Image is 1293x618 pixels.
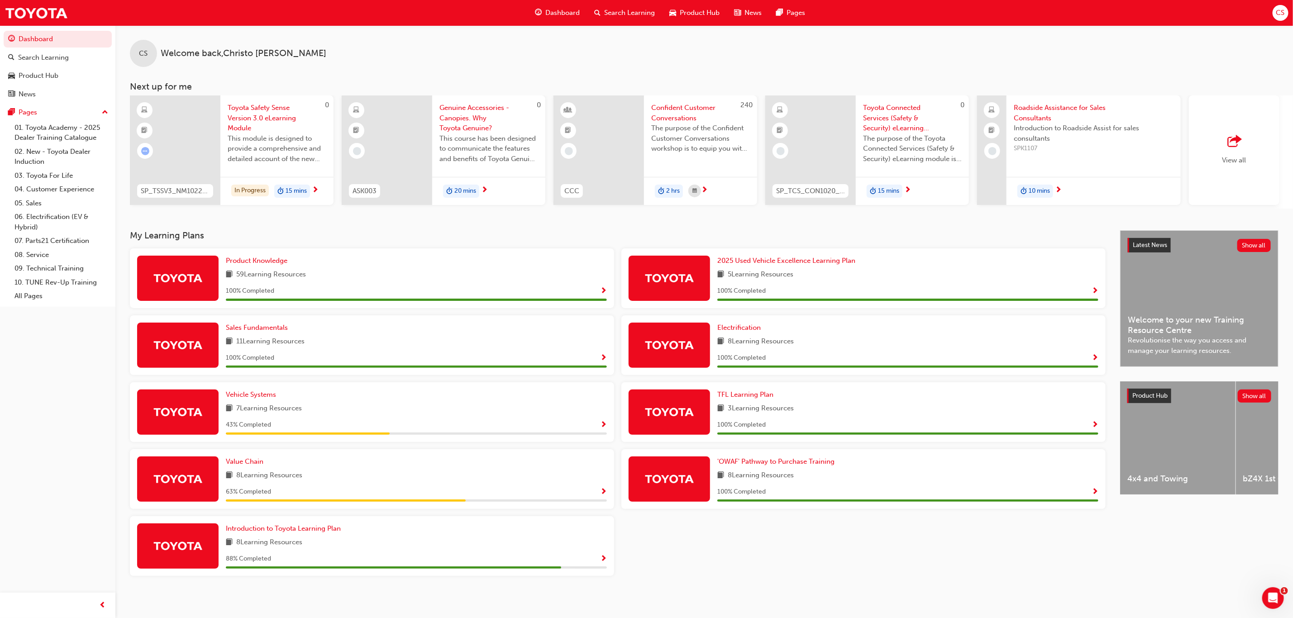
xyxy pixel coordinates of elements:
span: SP_TCS_CON1020_VD [776,186,845,196]
span: 5 Learning Resources [728,269,793,280]
span: 1 [1281,587,1288,594]
span: View all [1222,156,1246,164]
span: CCC [564,186,579,196]
button: Pages [4,104,112,121]
button: Show all [1238,390,1272,403]
span: Genuine Accessories - Canopies. Why Toyota Genuine? [439,103,538,133]
span: 59 Learning Resources [236,269,306,280]
span: book-icon [226,269,233,280]
span: learningRecordVerb_ATTEMPT-icon [141,147,149,155]
span: Product Hub [680,8,720,18]
img: Trak [644,404,694,420]
a: Latest NewsShow allWelcome to your new Training Resource CentreRevolutionise the way you access a... [1120,230,1279,367]
span: Confident Customer Conversations [651,103,750,123]
a: 09. Technical Training [11,261,112,276]
span: search-icon [8,54,14,62]
a: 01. Toyota Academy - 2025 Dealer Training Catalogue [11,121,112,145]
a: Trak [5,3,68,23]
span: search-icon [594,7,601,19]
span: Welcome to your new Training Resource Centre [1128,315,1271,335]
h3: My Learning Plans [130,230,1106,241]
a: Value Chain [226,456,267,467]
span: Introduction to Roadside Assist for sales consultants [1014,123,1174,143]
span: Vehicle Systems [226,390,276,399]
span: 2025 Used Vehicle Excellence Learning Plan [717,257,855,265]
span: booktick-icon [989,125,995,137]
span: 4x4 and Towing [1127,474,1228,484]
span: Electrification [717,323,761,332]
span: next-icon [481,186,488,195]
a: News [4,86,112,103]
img: Trak [644,270,694,286]
span: next-icon [701,186,708,195]
img: Trak [153,538,203,554]
span: SPK1107 [1014,143,1174,154]
span: book-icon [226,470,233,481]
span: This module is designed to provide a comprehensive and detailed account of the new enhanced Toyot... [228,133,326,164]
span: learningResourceType_ELEARNING-icon [142,105,148,116]
span: 11 Learning Resources [236,336,305,347]
span: 88 % Completed [226,554,271,564]
a: pages-iconPages [769,4,812,22]
a: 'OWAF' Pathway to Purchase Training [717,456,838,467]
span: 15 mins [286,186,307,196]
span: 100 % Completed [717,353,766,363]
a: 2025 Used Vehicle Excellence Learning Plan [717,256,859,266]
a: 06. Electrification (EV & Hybrid) [11,210,112,234]
span: 7 Learning Resources [236,403,302,414]
button: Show Progress [600,486,607,498]
span: SP_TSSV3_NM1022_EL [141,186,210,196]
span: book-icon [226,336,233,347]
a: 05. Sales [11,196,112,210]
div: Product Hub [19,71,58,81]
button: Show Progress [1092,486,1098,498]
span: Value Chain [226,457,263,466]
a: All Pages [11,289,112,303]
span: car-icon [669,7,676,19]
span: Product Knowledge [226,257,287,265]
span: Pages [787,8,805,18]
span: 2 hrs [666,186,680,196]
span: news-icon [734,7,741,19]
a: 08. Service [11,248,112,262]
iframe: Intercom live chat [1262,587,1284,609]
a: 0SP_TCS_CON1020_VDToyota Connected Services (Safety & Security) eLearning moduleThe purpose of th... [765,95,969,205]
span: 100 % Completed [717,487,766,497]
span: laptop-icon [989,105,995,116]
span: 8 Learning Resources [236,470,302,481]
span: book-icon [226,403,233,414]
span: Roadside Assistance for Sales Consultants [1014,103,1174,123]
span: Show Progress [1092,488,1098,496]
button: Show Progress [600,553,607,565]
span: 'OWAF' Pathway to Purchase Training [717,457,835,466]
span: booktick-icon [565,125,572,137]
span: 240 [740,101,753,109]
span: 0 [325,101,329,109]
span: pages-icon [776,7,783,19]
a: 0ASK003Genuine Accessories - Canopies. Why Toyota Genuine?This course has been designed to commun... [342,95,545,205]
span: calendar-icon [692,185,697,197]
span: 15 mins [878,186,899,196]
span: Dashboard [545,8,580,18]
span: 20 mins [454,186,476,196]
a: car-iconProduct Hub [662,4,727,22]
button: Show Progress [1092,419,1098,431]
a: guage-iconDashboard [528,4,587,22]
span: 43 % Completed [226,420,271,430]
span: This course has been designed to communicate the features and benefits of Toyota Genuine Canopies... [439,133,538,164]
span: book-icon [717,336,724,347]
a: TFL Learning Plan [717,390,777,400]
span: pages-icon [8,109,15,117]
img: Trak [153,337,203,353]
a: 04. Customer Experience [11,182,112,196]
span: outbound-icon [1227,135,1241,148]
button: Show Progress [1092,285,1098,297]
span: News [744,8,762,18]
span: booktick-icon [777,125,783,137]
a: 02. New - Toyota Dealer Induction [11,145,112,169]
div: Search Learning [18,52,69,63]
span: Show Progress [600,555,607,563]
img: Trak [153,471,203,487]
a: Product Knowledge [226,256,291,266]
